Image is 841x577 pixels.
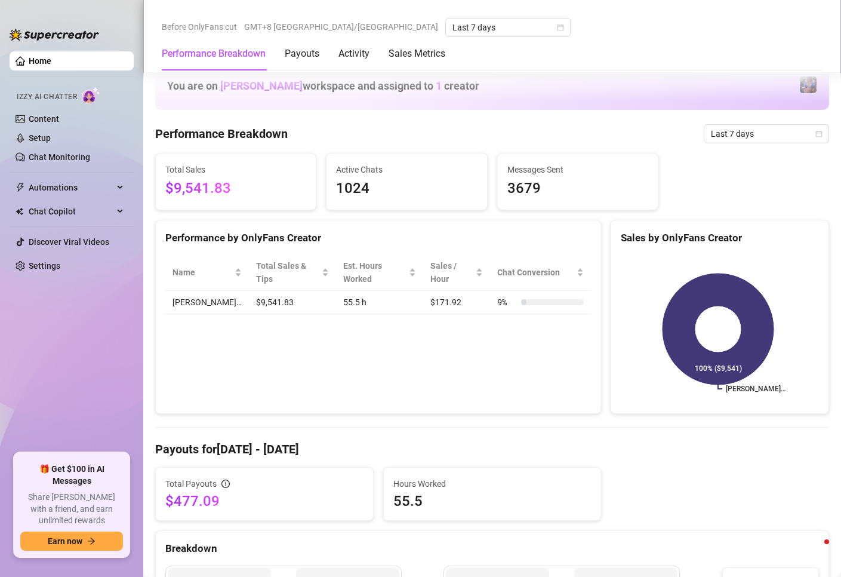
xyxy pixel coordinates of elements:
[221,480,230,488] span: info-circle
[165,163,306,176] span: Total Sales
[20,464,123,487] span: 🎁 Get $100 in AI Messages
[10,29,99,41] img: logo-BBDzfeDw.svg
[165,230,591,246] div: Performance by OnlyFans Creator
[16,207,23,216] img: Chat Copilot
[172,266,232,279] span: Name
[87,537,96,545] span: arrow-right
[29,261,60,271] a: Settings
[16,183,25,192] span: thunderbolt
[338,47,369,61] div: Activity
[220,79,303,92] span: [PERSON_NAME]
[490,254,591,291] th: Chat Conversion
[285,47,319,61] div: Payouts
[20,532,123,551] button: Earn nowarrow-right
[436,79,442,92] span: 1
[162,47,266,61] div: Performance Breakdown
[29,202,113,221] span: Chat Copilot
[336,177,477,200] span: 1024
[165,177,306,200] span: $9,541.83
[423,291,490,314] td: $171.92
[336,163,477,176] span: Active Chats
[430,259,473,286] span: Sales / Hour
[621,230,819,246] div: Sales by OnlyFans Creator
[393,492,592,511] span: 55.5
[48,536,82,546] span: Earn now
[497,266,574,279] span: Chat Conversion
[507,177,648,200] span: 3679
[155,125,288,142] h4: Performance Breakdown
[82,87,100,104] img: AI Chatter
[343,259,407,286] div: Est. Hours Worked
[249,254,336,291] th: Total Sales & Tips
[29,237,109,247] a: Discover Viral Videos
[452,19,563,36] span: Last 7 days
[800,76,817,93] img: Jaylie
[389,47,445,61] div: Sales Metrics
[726,385,785,393] text: [PERSON_NAME]…
[507,163,648,176] span: Messages Sent
[29,133,51,143] a: Setup
[20,492,123,527] span: Share [PERSON_NAME] with a friend, and earn unlimited rewards
[423,254,490,291] th: Sales / Hour
[165,541,819,557] div: Breakdown
[162,18,237,36] span: Before OnlyFans cut
[29,114,59,124] a: Content
[165,254,249,291] th: Name
[167,79,479,93] h1: You are on workspace and assigned to creator
[165,492,363,511] span: $477.09
[256,259,319,286] span: Total Sales & Tips
[244,18,438,36] span: GMT+8 [GEOGRAPHIC_DATA]/[GEOGRAPHIC_DATA]
[165,477,217,490] span: Total Payouts
[497,296,516,309] span: 9 %
[336,291,424,314] td: 55.5 h
[249,291,336,314] td: $9,541.83
[165,291,249,314] td: [PERSON_NAME]…
[711,125,822,143] span: Last 7 days
[557,24,564,31] span: calendar
[29,152,90,162] a: Chat Monitoring
[17,91,77,103] span: Izzy AI Chatter
[155,441,829,458] h4: Payouts for [DATE] - [DATE]
[800,536,829,565] iframe: Intercom live chat
[29,56,51,66] a: Home
[815,130,822,137] span: calendar
[393,477,592,490] span: Hours Worked
[29,178,113,197] span: Automations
